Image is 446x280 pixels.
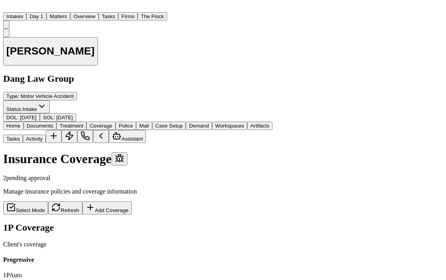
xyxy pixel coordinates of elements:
button: Intakes [3,12,26,21]
img: Finch Logo [3,3,13,11]
span: Home [6,123,21,129]
span: Coverage [90,123,112,129]
span: [DATE] [56,115,73,120]
span: Case Setup [155,123,183,129]
button: Change status from Intake [3,100,50,113]
span: Auto [9,272,22,278]
span: SOL : [43,115,55,120]
span: 1P [3,272,9,278]
button: Day 1 [26,12,47,21]
span: Intake [23,106,37,112]
span: 2 pending approval [3,175,50,181]
h2: Dang Law Group [3,73,272,84]
button: Add Coverage [82,201,132,214]
a: Overview [70,13,99,19]
button: Add Task [46,130,62,143]
button: Tasks [99,12,118,21]
button: Overview [70,12,99,21]
span: Documents [27,123,53,129]
p: Client's coverage [3,241,272,248]
h1: [PERSON_NAME] [6,45,95,57]
span: Treatment [60,123,83,129]
button: Firms [118,12,138,21]
button: Make a Call [77,130,93,143]
span: Assistant [121,136,143,142]
button: Select Mode [3,201,48,214]
button: Edit Type: Motor Vehicle Accident [3,92,77,100]
button: Edit SOL: 2027-08-07 [40,113,76,122]
p: Manage insurance policies and coverage information [3,188,272,195]
h4: Progressive [3,256,272,263]
span: Motor Vehicle Accident [21,93,74,99]
span: Type : [6,93,19,99]
button: Refresh [48,201,82,214]
a: Day 1 [26,13,47,19]
button: Activity [23,135,46,143]
h1: Insurance Coverage [3,152,272,166]
button: Assistant [109,130,146,143]
span: Status: [6,106,23,112]
button: Debug coverage mentions [112,152,127,165]
a: Matters [47,13,70,19]
span: Artifacts [250,123,269,129]
span: Police [119,123,133,129]
span: Workspaces [215,123,244,129]
span: Mail [139,123,149,129]
a: Tasks [99,13,118,19]
span: Demand [189,123,209,129]
button: Matters [47,12,70,21]
span: DOL : [6,115,19,120]
a: Home [3,5,13,12]
button: Create Immediate Task [62,130,77,143]
button: The Flock [138,12,167,21]
a: Intakes [3,13,26,19]
h2: 1P Coverage [3,222,272,233]
span: [DATE] [20,115,37,120]
button: Edit matter name [3,37,98,66]
a: Firms [118,13,138,19]
button: Edit DOL: 2025-08-07 [3,113,40,122]
button: Tasks [3,135,23,143]
button: Copy Matter ID [3,29,9,37]
a: The Flock [138,13,167,19]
